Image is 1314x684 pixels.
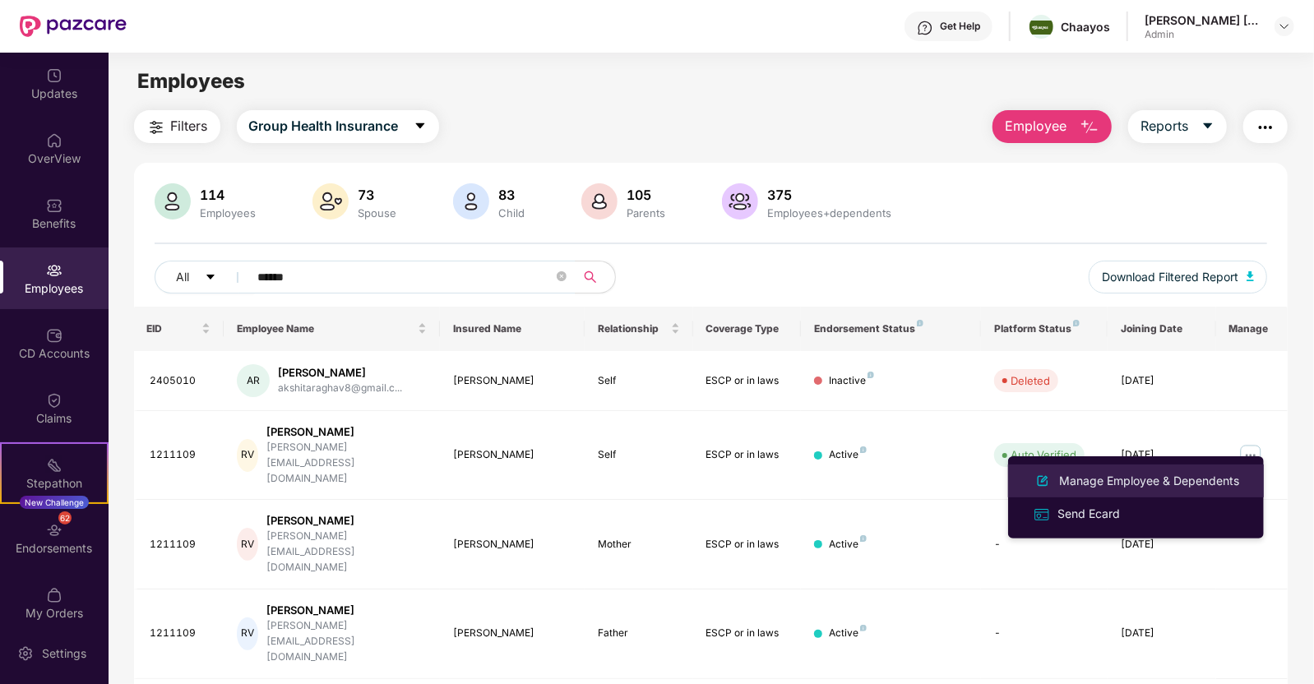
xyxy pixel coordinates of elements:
[278,381,402,396] div: akshitaraghav8@gmail.c...
[1011,372,1050,389] div: Deleted
[1256,118,1275,137] img: svg+xml;base64,PHN2ZyB4bWxucz0iaHR0cDovL3d3dy53My5vcmcvMjAwMC9zdmciIHdpZHRoPSIyNCIgaGVpZ2h0PSIyNC...
[266,513,428,529] div: [PERSON_NAME]
[1061,19,1110,35] div: Chaayos
[994,322,1094,335] div: Platform Status
[1121,537,1203,552] div: [DATE]
[237,322,414,335] span: Employee Name
[266,529,428,575] div: [PERSON_NAME][EMAIL_ADDRESS][DOMAIN_NAME]
[1121,626,1203,641] div: [DATE]
[312,183,349,220] img: svg+xml;base64,PHN2ZyB4bWxucz0iaHR0cDovL3d3dy53My5vcmcvMjAwMC9zdmciIHhtbG5zOnhsaW5rPSJodHRwOi8vd3...
[585,307,693,351] th: Relationship
[1073,320,1080,326] img: svg+xml;base64,PHN2ZyB4bWxucz0iaHR0cDovL3d3dy53My5vcmcvMjAwMC9zdmciIHdpZHRoPSI4IiBoZWlnaHQ9IjgiIH...
[860,535,867,542] img: svg+xml;base64,PHN2ZyB4bWxucz0iaHR0cDovL3d3dy53My5vcmcvMjAwMC9zdmciIHdpZHRoPSI4IiBoZWlnaHQ9IjgiIH...
[598,537,680,552] div: Mother
[1054,505,1123,523] div: Send Ecard
[829,447,867,463] div: Active
[249,116,399,136] span: Group Health Insurance
[453,626,571,641] div: [PERSON_NAME]
[20,496,89,509] div: New Challenge
[205,271,216,284] span: caret-down
[20,16,127,37] img: New Pazcare Logo
[1121,447,1203,463] div: [DATE]
[278,365,402,381] div: [PERSON_NAME]
[46,457,62,474] img: svg+xml;base64,PHN2ZyB4bWxucz0iaHR0cDovL3d3dy53My5vcmcvMjAwMC9zdmciIHdpZHRoPSIyMSIgaGVpZ2h0PSIyMC...
[1080,118,1099,137] img: svg+xml;base64,PHN2ZyB4bWxucz0iaHR0cDovL3d3dy53My5vcmcvMjAwMC9zdmciIHhtbG5zOnhsaW5rPSJodHRwOi8vd3...
[1238,442,1264,469] img: manageButton
[355,206,400,220] div: Spouse
[266,618,428,665] div: [PERSON_NAME][EMAIL_ADDRESS][DOMAIN_NAME]
[414,119,427,134] span: caret-down
[46,327,62,344] img: svg+xml;base64,PHN2ZyBpZD0iQ0RfQWNjb3VudHMiIGRhdGEtbmFtZT0iQ0QgQWNjb3VudHMiIHhtbG5zPSJodHRwOi8vd3...
[575,261,616,293] button: search
[1102,268,1238,286] span: Download Filtered Report
[829,626,867,641] div: Active
[453,373,571,389] div: [PERSON_NAME]
[46,197,62,214] img: svg+xml;base64,PHN2ZyBpZD0iQmVuZWZpdHMiIHhtbG5zPSJodHRwOi8vd3d3LnczLm9yZy8yMDAwL3N2ZyIgd2lkdGg9Ij...
[917,320,923,326] img: svg+xml;base64,PHN2ZyB4bWxucz0iaHR0cDovL3d3dy53My5vcmcvMjAwMC9zdmciIHdpZHRoPSI4IiBoZWlnaHQ9IjgiIH...
[598,447,680,463] div: Self
[2,475,107,492] div: Stepathon
[266,424,428,440] div: [PERSON_NAME]
[598,373,680,389] div: Self
[992,110,1112,143] button: Employee
[624,206,669,220] div: Parents
[598,626,680,641] div: Father
[706,447,789,463] div: ESCP or in laws
[1005,116,1066,136] span: Employee
[765,206,895,220] div: Employees+dependents
[453,183,489,220] img: svg+xml;base64,PHN2ZyB4bWxucz0iaHR0cDovL3d3dy53My5vcmcvMjAwMC9zdmciIHhtbG5zOnhsaW5rPSJodHRwOi8vd3...
[557,270,567,285] span: close-circle
[137,69,245,93] span: Employees
[581,183,618,220] img: svg+xml;base64,PHN2ZyB4bWxucz0iaHR0cDovL3d3dy53My5vcmcvMjAwMC9zdmciIHhtbG5zOnhsaW5rPSJodHRwOi8vd3...
[917,20,933,36] img: svg+xml;base64,PHN2ZyBpZD0iSGVscC0zMngzMiIgeG1sbnM9Imh0dHA6Ly93d3cudzMub3JnLzIwMDAvc3ZnIiB3aWR0aD...
[155,183,191,220] img: svg+xml;base64,PHN2ZyB4bWxucz0iaHR0cDovL3d3dy53My5vcmcvMjAwMC9zdmciIHhtbG5zOnhsaW5rPSJodHRwOi8vd3...
[557,271,567,281] span: close-circle
[150,537,211,552] div: 1211109
[1145,12,1260,28] div: [PERSON_NAME] [PERSON_NAME]
[624,187,669,203] div: 105
[706,537,789,552] div: ESCP or in laws
[146,118,166,137] img: svg+xml;base64,PHN2ZyB4bWxucz0iaHR0cDovL3d3dy53My5vcmcvMjAwMC9zdmciIHdpZHRoPSIyNCIgaGVpZ2h0PSIyNC...
[1011,446,1076,463] div: Auto Verified
[1278,20,1291,33] img: svg+xml;base64,PHN2ZyBpZD0iRHJvcGRvd24tMzJ4MzIiIHhtbG5zPSJodHRwOi8vd3d3LnczLm9yZy8yMDAwL3N2ZyIgd2...
[147,322,199,335] span: EID
[37,645,91,662] div: Settings
[814,322,968,335] div: Endorsement Status
[1140,116,1188,136] span: Reports
[58,511,72,525] div: 62
[1108,307,1216,351] th: Joining Date
[150,373,211,389] div: 2405010
[722,183,758,220] img: svg+xml;base64,PHN2ZyB4bWxucz0iaHR0cDovL3d3dy53My5vcmcvMjAwMC9zdmciIHhtbG5zOnhsaW5rPSJodHRwOi8vd3...
[981,500,1108,589] td: -
[134,307,224,351] th: EID
[150,626,211,641] div: 1211109
[155,261,255,293] button: Allcaret-down
[860,446,867,453] img: svg+xml;base64,PHN2ZyB4bWxucz0iaHR0cDovL3d3dy53My5vcmcvMjAwMC9zdmciIHdpZHRoPSI4IiBoZWlnaHQ9IjgiIH...
[860,625,867,631] img: svg+xml;base64,PHN2ZyB4bWxucz0iaHR0cDovL3d3dy53My5vcmcvMjAwMC9zdmciIHdpZHRoPSI4IiBoZWlnaHQ9IjgiIH...
[171,116,208,136] span: Filters
[237,617,258,650] div: RV
[150,447,211,463] div: 1211109
[706,626,789,641] div: ESCP or in laws
[355,187,400,203] div: 73
[177,268,190,286] span: All
[134,110,220,143] button: Filters
[266,603,428,618] div: [PERSON_NAME]
[829,537,867,552] div: Active
[1033,471,1053,491] img: svg+xml;base64,PHN2ZyB4bWxucz0iaHR0cDovL3d3dy53My5vcmcvMjAwMC9zdmciIHhtbG5zOnhsaW5rPSJodHRwOi8vd3...
[765,187,895,203] div: 375
[266,440,428,487] div: [PERSON_NAME][EMAIL_ADDRESS][DOMAIN_NAME]
[1145,28,1260,41] div: Admin
[237,364,270,397] div: AR
[46,67,62,84] img: svg+xml;base64,PHN2ZyBpZD0iVXBkYXRlZCIgeG1sbnM9Imh0dHA6Ly93d3cudzMub3JnLzIwMDAvc3ZnIiB3aWR0aD0iMj...
[868,372,874,378] img: svg+xml;base64,PHN2ZyB4bWxucz0iaHR0cDovL3d3dy53My5vcmcvMjAwMC9zdmciIHdpZHRoPSI4IiBoZWlnaHQ9IjgiIH...
[1033,506,1051,524] img: svg+xml;base64,PHN2ZyB4bWxucz0iaHR0cDovL3d3dy53My5vcmcvMjAwMC9zdmciIHdpZHRoPSIxNiIgaGVpZ2h0PSIxNi...
[197,206,260,220] div: Employees
[453,537,571,552] div: [PERSON_NAME]
[1128,110,1227,143] button: Reportscaret-down
[237,528,258,561] div: RV
[940,20,980,33] div: Get Help
[1201,119,1215,134] span: caret-down
[575,270,607,284] span: search
[1089,261,1268,293] button: Download Filtered Report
